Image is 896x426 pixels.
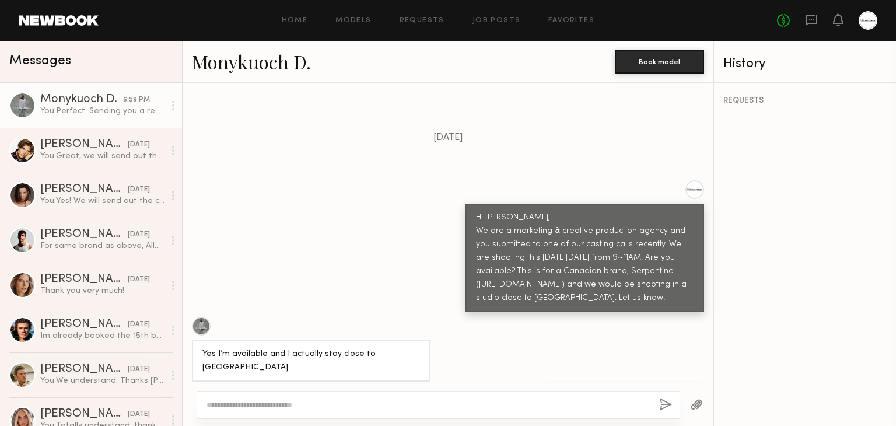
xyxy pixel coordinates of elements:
div: History [723,57,887,71]
a: Job Posts [473,17,521,25]
span: [DATE] [433,133,463,143]
div: REQUESTS [723,97,887,105]
div: For same brand as above, Allwear? And how long is the usage for? Thanks! [40,240,164,252]
a: Book model [615,56,704,66]
div: You: Perfect. Sending you a request now [40,106,164,117]
div: [PERSON_NAME] [40,364,128,375]
div: You: We understand. Thanks [PERSON_NAME]! [40,375,164,386]
div: [DATE] [128,409,150,420]
div: [DATE] [128,184,150,195]
span: Messages [9,54,71,68]
button: Book model [615,50,704,74]
div: [DATE] [128,364,150,375]
a: Monykuoch D. [192,49,311,74]
div: [PERSON_NAME] B. [40,139,128,151]
div: [DATE] [128,319,150,330]
div: [PERSON_NAME] [40,274,128,285]
div: You: Yes! We will send out the call sheet via email [DATE]! [40,195,164,207]
a: Models [335,17,371,25]
div: [DATE] [128,229,150,240]
div: 6:59 PM [123,95,150,106]
div: [DATE] [128,274,150,285]
div: [PERSON_NAME] [40,184,128,195]
div: [PERSON_NAME] [40,408,128,420]
div: [PERSON_NAME] [40,229,128,240]
a: Requests [400,17,444,25]
div: Hi [PERSON_NAME], We are a marketing & creative production agency and you submitted to one of our... [476,211,694,305]
div: Im already booked the 15th but can do any other day that week. Could we do 13,14, 16, or 17? Let ... [40,330,164,341]
div: [PERSON_NAME] [40,319,128,330]
a: Home [282,17,308,25]
a: Favorites [548,17,594,25]
div: You: Great, we will send out the call sheet [DATE] via email! [40,151,164,162]
div: [DATE] [128,139,150,151]
div: Monykuoch D. [40,94,123,106]
div: Thank you very much! [40,285,164,296]
div: Yes I’m available and I actually stay close to [GEOGRAPHIC_DATA] [202,348,420,375]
